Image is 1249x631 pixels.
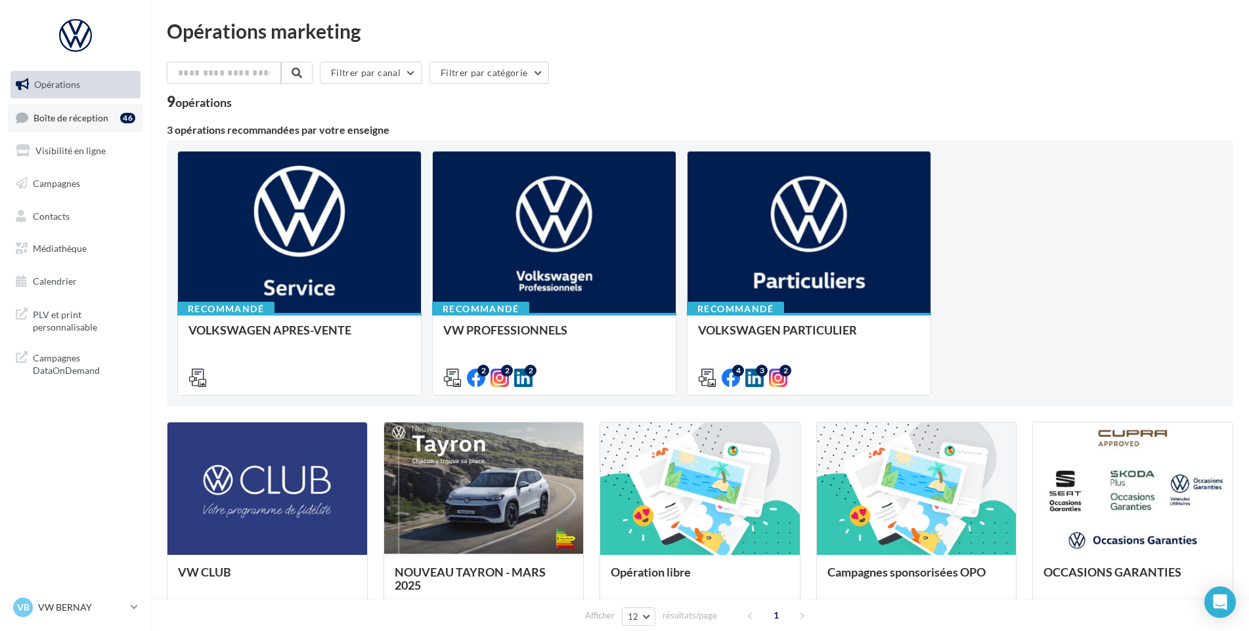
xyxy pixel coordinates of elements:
a: Médiathèque [8,235,143,262]
p: VW BERNAY [38,601,125,614]
button: 12 [622,607,655,626]
span: NOUVEAU TAYRON - MARS 2025 [395,565,546,592]
div: Open Intercom Messenger [1204,586,1236,618]
button: Filtrer par canal [320,62,422,84]
span: Visibilité en ligne [35,145,106,156]
a: Campagnes DataOnDemand [8,344,143,382]
div: 2 [779,365,791,377]
span: VB [17,601,30,614]
span: 1 [766,605,787,626]
a: Visibilité en ligne [8,137,143,165]
span: Opérations [34,79,80,90]
button: Filtrer par catégorie [429,62,549,84]
span: Médiathèque [33,243,87,254]
span: Boîte de réception [33,112,108,123]
span: VOLKSWAGEN PARTICULIER [698,323,857,337]
div: opérations [175,96,232,108]
div: 3 opérations recommandées par votre enseigne [167,125,1233,135]
span: Campagnes [33,178,80,189]
span: OCCASIONS GARANTIES [1043,565,1181,579]
span: VW PROFESSIONNELS [443,323,567,337]
span: 12 [628,611,639,622]
div: 9 [167,94,232,109]
div: 2 [525,365,537,377]
span: Campagnes DataOnDemand [33,349,135,377]
span: Campagnes sponsorisées OPO [827,565,986,579]
span: Calendrier [33,275,77,287]
a: Campagnes [8,170,143,197]
div: Recommandé [177,302,274,316]
div: Recommandé [687,302,784,316]
a: VB VW BERNAY [11,595,141,620]
span: VOLKSWAGEN APRES-VENTE [188,323,351,337]
span: Contacts [33,210,70,221]
div: 3 [756,365,768,377]
a: Contacts [8,203,143,230]
span: Afficher [585,609,615,622]
div: 2 [501,365,513,377]
span: Opération libre [611,565,691,579]
div: 46 [120,113,135,123]
span: résultats/page [663,609,717,622]
div: Opérations marketing [167,21,1233,41]
div: 4 [732,365,744,377]
a: Calendrier [8,268,143,295]
a: Boîte de réception46 [8,104,143,132]
a: Opérations [8,71,143,98]
span: VW CLUB [178,565,231,579]
span: PLV et print personnalisable [33,306,135,334]
div: 2 [477,365,489,377]
div: Recommandé [432,302,529,316]
a: PLV et print personnalisable [8,300,143,339]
